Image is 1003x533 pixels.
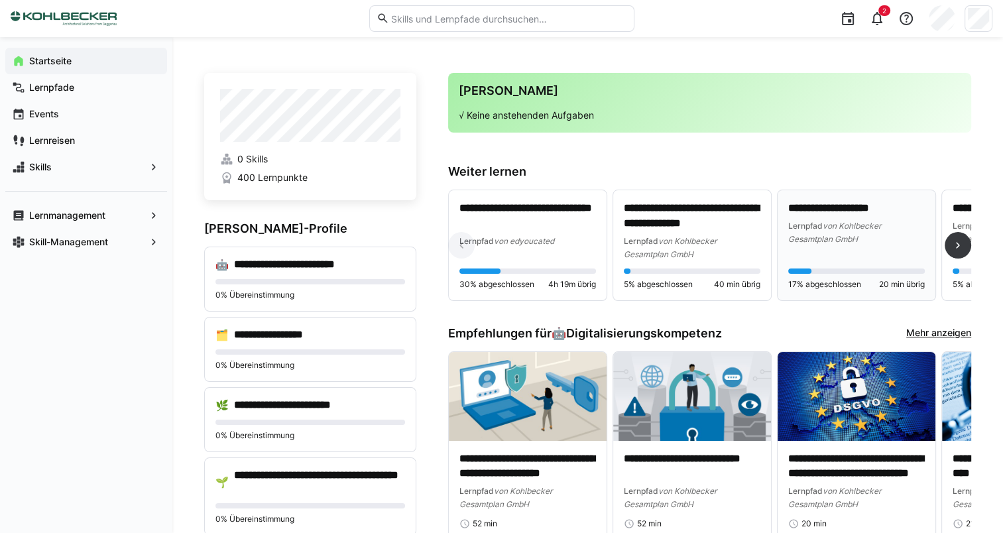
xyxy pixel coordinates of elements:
p: 0% Übereinstimmung [215,430,405,441]
p: 0% Übereinstimmung [215,360,405,371]
input: Skills und Lernpfade durchsuchen… [389,13,626,25]
span: Lernpfad [953,486,987,496]
span: Lernpfad [788,486,823,496]
a: 0 Skills [220,152,400,166]
p: 0% Übereinstimmung [215,290,405,300]
span: 2 [882,7,886,15]
span: 4h 19m übrig [548,279,596,290]
span: von Kohlbecker Gesamtplan GmbH [624,486,717,509]
span: 17% abgeschlossen [788,279,861,290]
p: √ Keine anstehenden Aufgaben [459,109,961,122]
span: Lernpfad [624,236,658,246]
h3: [PERSON_NAME] [459,84,961,98]
div: 🗂️ [215,328,229,341]
h3: [PERSON_NAME]-Profile [204,221,416,236]
span: 52 min [473,518,497,529]
span: 40 min übrig [714,279,760,290]
span: 52 min [637,518,662,529]
span: Lernpfad [624,486,658,496]
img: image [778,352,935,441]
span: 0 Skills [237,152,268,166]
div: 🌿 [215,398,229,412]
span: 21 min [966,518,990,529]
span: von edyoucated [494,236,554,246]
div: 🤖 [552,326,722,341]
span: von Kohlbecker Gesamtplan GmbH [788,221,881,244]
span: Lernpfad [953,221,987,231]
img: image [449,352,607,441]
span: von Kohlbecker Gesamtplan GmbH [624,236,717,259]
span: von Kohlbecker Gesamtplan GmbH [788,486,881,509]
h3: Weiter lernen [448,164,971,179]
span: 5% abgeschlossen [624,279,693,290]
span: 20 min [801,518,827,529]
span: von Kohlbecker Gesamtplan GmbH [459,486,552,509]
span: 30% abgeschlossen [459,279,534,290]
p: 0% Übereinstimmung [215,514,405,524]
a: Mehr anzeigen [906,326,971,341]
h3: Empfehlungen für [448,326,722,341]
div: 🌱 [215,475,229,489]
span: Lernpfad [459,236,494,246]
span: 400 Lernpunkte [237,171,308,184]
span: Lernpfad [788,221,823,231]
div: 🤖 [215,258,229,271]
span: 20 min übrig [879,279,925,290]
span: Digitalisierungskompetenz [566,326,722,341]
span: Lernpfad [459,486,494,496]
img: image [613,352,771,441]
